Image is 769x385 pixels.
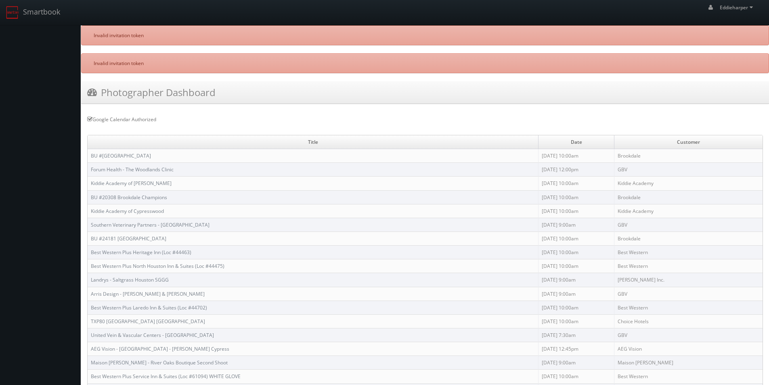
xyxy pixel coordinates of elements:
span: Eddieharper [720,4,755,11]
td: [DATE] 10:00am [539,259,614,273]
td: Best Western [614,301,763,314]
td: [DATE] 10:00am [539,314,614,328]
td: [DATE] 10:00am [539,204,614,218]
p: Invalid invitation token [94,32,756,39]
td: Title [88,135,539,149]
a: Best Western Plus Heritage Inn (Loc #44463) [91,249,191,256]
a: TXP80 [GEOGRAPHIC_DATA] [GEOGRAPHIC_DATA] [91,318,205,325]
td: [DATE] 10:00am [539,149,614,163]
td: Kiddie Academy [614,177,763,190]
td: Best Western [614,370,763,383]
td: [DATE] 9:00am [539,356,614,370]
a: Kiddie Academy of Cypresswood [91,208,164,215]
td: Maison [PERSON_NAME] [614,356,763,370]
td: [PERSON_NAME] Inc. [614,273,763,287]
td: [DATE] 10:00am [539,177,614,190]
td: [DATE] 12:45pm [539,342,614,356]
a: Best Western Plus Service Inn & Suites (Loc #61094) WHITE GLOVE [91,373,241,380]
a: Best Western Plus North Houston Inn & Suites (Loc #44475) [91,263,224,269]
td: [DATE] 10:00am [539,190,614,204]
p: Invalid invitation token [94,60,756,67]
a: Arris Design - [PERSON_NAME] & [PERSON_NAME] [91,290,205,297]
td: Choice Hotels [614,314,763,328]
a: United Vein & Vascular Centers - [GEOGRAPHIC_DATA] [91,332,214,339]
td: [DATE] 10:00am [539,370,614,383]
td: Brookdale [614,149,763,163]
a: BU #24181 [GEOGRAPHIC_DATA] [91,235,166,242]
td: GBV [614,218,763,231]
a: Best Western Plus Laredo Inn & Suites (Loc #44702) [91,304,207,311]
td: Best Western [614,246,763,259]
td: [DATE] 7:30am [539,328,614,342]
td: [DATE] 12:00pm [539,163,614,177]
td: Best Western [614,259,763,273]
td: [DATE] 9:00am [539,287,614,301]
a: Southern Veterinary Partners - [GEOGRAPHIC_DATA] [91,221,210,228]
a: Landrys - Saltgrass Houston SGGG [91,276,169,283]
a: Forum Health - The Woodlands Clinic [91,166,174,173]
div: Google Calendar Authorized [87,116,763,123]
td: AEG Vision [614,342,763,356]
a: Maison [PERSON_NAME] - River Oaks Boutique Second Shoot [91,359,228,366]
td: Date [539,135,614,149]
td: Customer [614,135,763,149]
a: Kiddie Academy of [PERSON_NAME] [91,180,172,187]
a: BU #[GEOGRAPHIC_DATA] [91,152,151,159]
h3: Photographer Dashboard [87,85,216,99]
td: Brookdale [614,231,763,245]
td: [DATE] 9:00am [539,273,614,287]
td: GBV [614,163,763,177]
td: Brookdale [614,190,763,204]
td: GBV [614,328,763,342]
td: [DATE] 10:00am [539,246,614,259]
td: [DATE] 10:00am [539,301,614,314]
td: [DATE] 10:00am [539,231,614,245]
td: [DATE] 9:00am [539,218,614,231]
a: AEG Vision - [GEOGRAPHIC_DATA] - [PERSON_NAME] Cypress [91,345,229,352]
td: GBV [614,287,763,301]
td: Kiddie Academy [614,204,763,218]
img: smartbook-logo.png [6,6,19,19]
a: BU #20308 Brookdale Champions [91,194,167,201]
